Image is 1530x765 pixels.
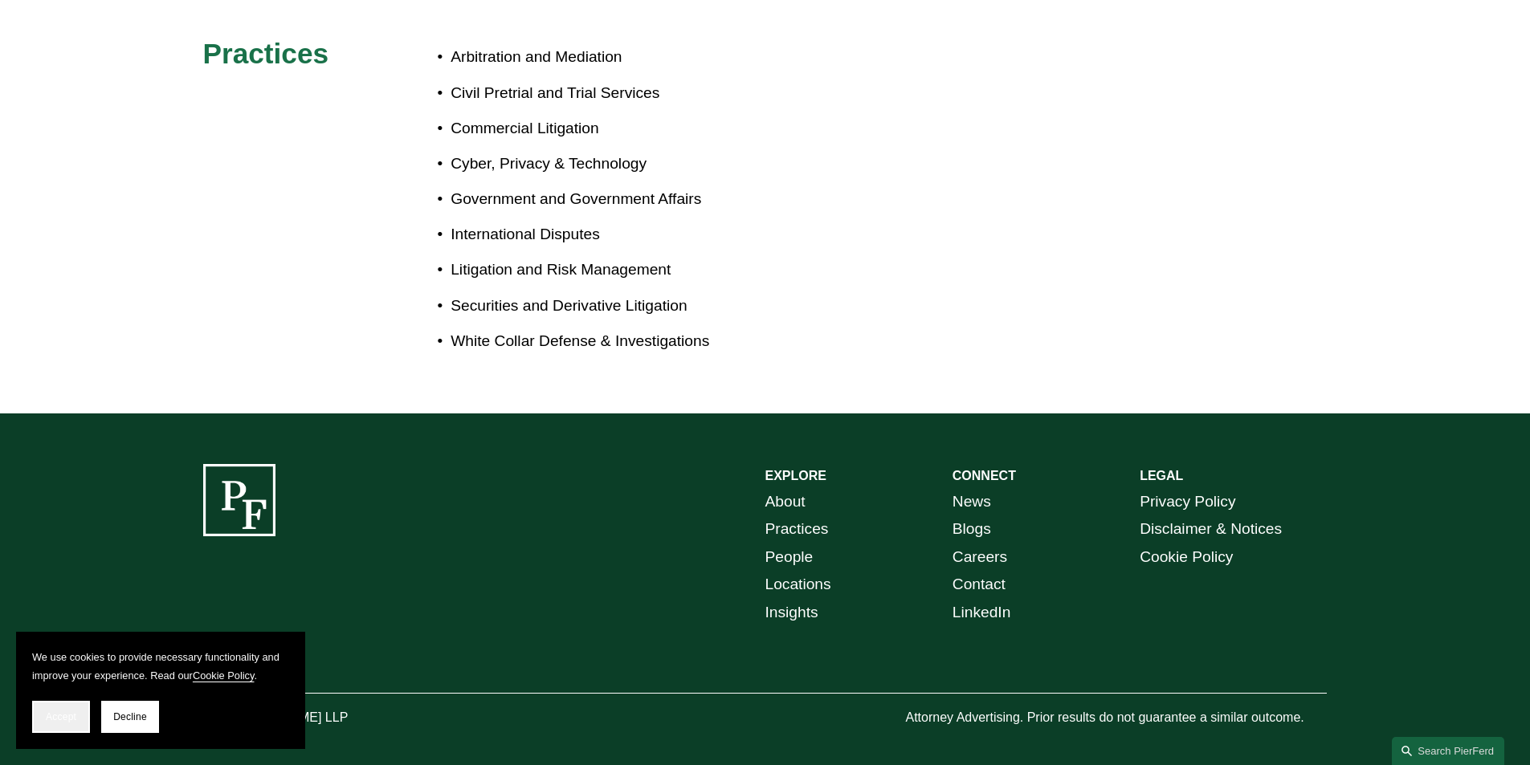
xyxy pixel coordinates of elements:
p: Attorney Advertising. Prior results do not guarantee a similar outcome. [905,706,1327,730]
p: Arbitration and Mediation [451,43,765,71]
a: Contact [953,571,1006,599]
p: Cyber, Privacy & Technology [451,150,765,178]
a: Search this site [1392,737,1504,765]
p: © [PERSON_NAME] LLP [203,706,438,730]
section: Cookie banner [16,632,305,749]
p: Securities and Derivative Litigation [451,292,765,320]
p: International Disputes [451,221,765,249]
a: Insights [765,599,818,627]
a: People [765,543,814,572]
a: Practices [765,515,829,543]
p: We use cookies to provide necessary functionality and improve your experience. Read our . [32,648,289,685]
a: News [953,488,991,516]
a: Locations [765,571,831,599]
a: LinkedIn [953,599,1011,627]
p: Government and Government Affairs [451,185,765,214]
a: Cookie Policy [1140,543,1233,572]
a: Cookie Policy [193,669,255,682]
a: Careers [953,543,1007,572]
p: Litigation and Risk Management [451,256,765,284]
a: Blogs [953,515,991,543]
span: Accept [46,711,76,722]
a: About [765,488,806,516]
strong: CONNECT [953,469,1016,482]
a: Disclaimer & Notices [1140,515,1282,543]
p: White Collar Defense & Investigations [451,328,765,356]
span: Decline [113,711,147,722]
span: Practices [203,38,329,69]
button: Accept [32,701,90,733]
strong: EXPLORE [765,469,826,482]
button: Decline [101,701,159,733]
p: Civil Pretrial and Trial Services [451,79,765,108]
a: Privacy Policy [1140,488,1235,516]
p: Commercial Litigation [451,115,765,143]
strong: LEGAL [1140,469,1183,482]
